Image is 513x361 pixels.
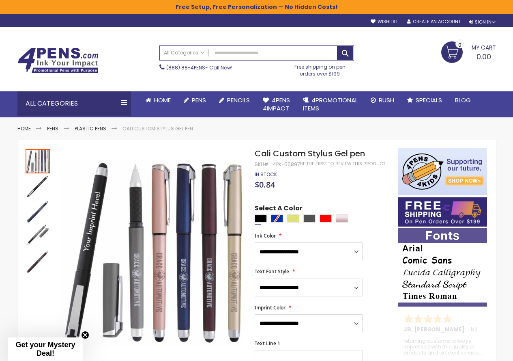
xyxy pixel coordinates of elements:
[227,96,250,104] span: Pencils
[441,41,496,62] a: 0.00 0
[477,52,491,62] span: 0.00
[26,199,51,224] div: Cali Custom Stylus Gel pen
[287,214,299,223] div: Gold
[26,224,51,249] div: Cali Custom Stylus Gel pen
[164,50,204,56] span: All Categories
[26,250,50,274] img: Cali Custom Stylus Gel pen
[398,148,487,195] img: 4pens 4 kids
[26,225,50,249] img: Cali Custom Stylus Gel pen
[255,204,303,215] span: Select A Color
[255,214,267,223] div: Black
[404,325,468,333] span: JB, [PERSON_NAME]
[47,125,58,132] a: Pens
[303,96,358,112] span: 4PROMOTIONAL ITEMS
[471,325,481,333] span: NJ
[139,91,177,109] a: Home
[296,91,364,118] a: 4PROMOTIONALITEMS
[8,337,83,361] div: Get your Mystery Deal!Close teaser
[273,161,300,168] div: 4PK-55897
[26,148,51,173] div: Cali Custom Stylus Gel pen
[15,341,75,357] span: Get your Mystery Deal!
[256,91,296,118] a: 4Pens4impact
[255,161,270,168] strong: SKU
[416,96,442,104] span: Specials
[255,171,277,178] span: In stock
[263,96,290,112] span: 4Pens 4impact
[26,173,51,199] div: Cali Custom Stylus Gel pen
[404,338,482,356] div: returning customer, always impressed with the quality of products and excelent service, will retu...
[160,46,208,59] a: All Categories
[26,199,50,224] img: Cali Custom Stylus Gel pen
[320,214,332,223] div: Red
[212,91,256,109] a: Pencils
[17,48,99,73] img: 4Pens Custom Pens and Promotional Products
[81,331,89,339] button: Close teaser
[177,91,212,109] a: Pens
[192,96,206,104] span: Pens
[449,91,477,109] a: Blog
[364,91,401,109] a: Rush
[286,61,354,77] div: Free shipping on pen orders over $199
[255,304,285,311] span: Imprint Color
[303,214,316,223] div: Gunmetal
[75,125,106,132] a: Plastic Pens
[371,19,398,25] a: Wishlist
[59,160,244,346] img: Cali Custom Stylus Gel pen
[166,64,232,71] span: - Call Now!
[379,96,394,104] span: Rush
[26,174,50,199] img: Cali Custom Stylus Gel pen
[255,179,275,190] span: $0.84
[255,171,277,178] div: Availability
[300,161,385,167] a: Be the first to review this product
[17,125,31,132] a: Home
[398,228,487,307] img: font-personalization-examples
[255,232,276,239] span: Ink Color
[255,268,289,275] span: Text Font Style
[407,19,461,25] a: Create an Account
[469,19,496,25] div: Sign In
[398,197,487,227] img: Free shipping on orders over $199
[122,125,193,132] li: Cali Custom Stylus Gel pen
[458,41,461,49] span: 0
[455,96,471,104] span: Blog
[154,96,171,104] span: Home
[17,91,131,116] div: All Categories
[255,340,280,347] span: Text Line 1
[401,91,449,109] a: Specials
[255,148,365,159] span: Cali Custom Stylus Gel pen
[166,64,205,71] a: (888) 88-4PENS
[336,214,348,223] div: Rose Gold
